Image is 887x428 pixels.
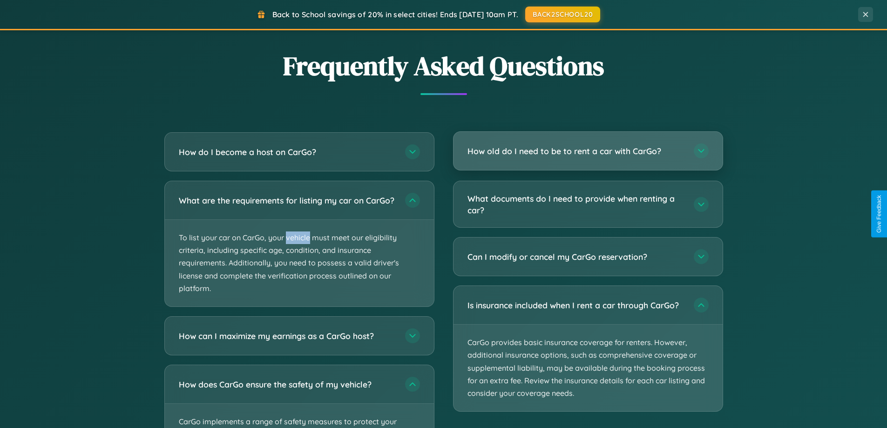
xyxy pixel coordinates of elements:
[467,299,684,311] h3: Is insurance included when I rent a car through CarGo?
[165,220,434,306] p: To list your car on CarGo, your vehicle must meet our eligibility criteria, including specific ag...
[525,7,600,22] button: BACK2SCHOOL20
[179,330,396,342] h3: How can I maximize my earnings as a CarGo host?
[179,146,396,158] h3: How do I become a host on CarGo?
[467,251,684,263] h3: Can I modify or cancel my CarGo reservation?
[272,10,518,19] span: Back to School savings of 20% in select cities! Ends [DATE] 10am PT.
[876,195,882,233] div: Give Feedback
[467,193,684,216] h3: What documents do I need to provide when renting a car?
[179,379,396,390] h3: How does CarGo ensure the safety of my vehicle?
[164,48,723,84] h2: Frequently Asked Questions
[454,325,723,411] p: CarGo provides basic insurance coverage for renters. However, additional insurance options, such ...
[467,145,684,157] h3: How old do I need to be to rent a car with CarGo?
[179,195,396,206] h3: What are the requirements for listing my car on CarGo?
